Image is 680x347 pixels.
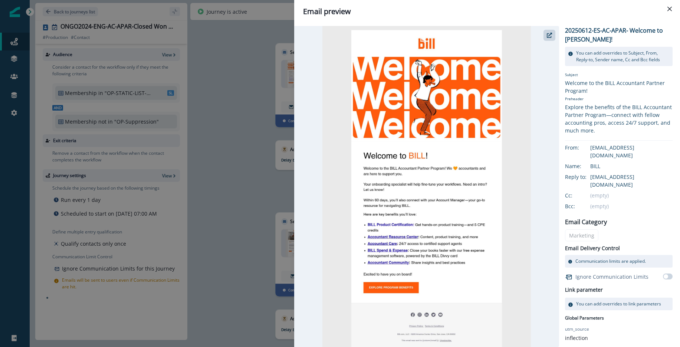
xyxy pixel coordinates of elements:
[565,202,602,210] div: Bcc:
[565,162,602,170] div: Name:
[590,173,673,189] div: [EMAIL_ADDRESS][DOMAIN_NAME]
[664,3,676,15] button: Close
[565,95,673,103] p: Preheader
[565,191,602,199] div: Cc:
[565,26,673,44] p: 20250612-ES-AC-APAR- Welcome to [PERSON_NAME]!
[565,103,673,134] div: Explore the benefits of the BILL Accountant Partner Program—connect with fellow accounting pros, ...
[576,50,670,63] p: You can add overrides to Subject, From, Reply-to, Sender name, Cc and Bcc fields
[303,6,671,17] div: Email preview
[565,144,602,151] div: From:
[565,313,604,321] p: Global Parameters
[322,26,530,347] img: email asset unavailable
[590,191,673,199] div: (empty)
[565,72,673,79] p: Subject
[565,334,588,342] p: inflection
[576,301,661,307] p: You can add overrides to link parameters
[565,79,673,95] div: Welcome to the BILL Accountant Partner Program!
[565,326,589,333] p: utm_source
[590,162,673,170] div: BILL
[565,173,602,181] div: Reply to:
[565,285,603,295] h2: Link parameter
[590,144,673,159] div: [EMAIL_ADDRESS][DOMAIN_NAME]
[590,202,673,210] div: (empty)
